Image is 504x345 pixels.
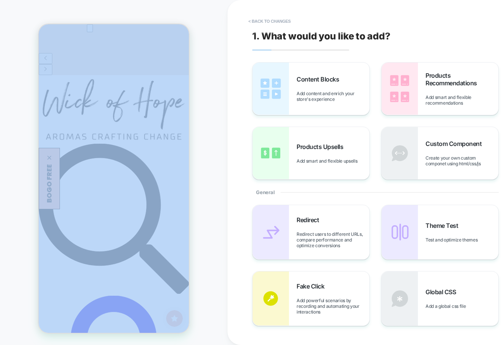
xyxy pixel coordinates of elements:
div: General [252,180,499,205]
span: Custom Component [425,140,485,147]
span: Add smart and flexible recommendations [425,94,498,106]
span: Products Upsells [297,143,347,151]
span: 1. What would you like to add? [252,30,390,42]
span: Fake Click [297,282,328,290]
span: Add smart and flexible upsells [297,158,361,164]
span: Add content and enrich your store's experience [297,91,369,102]
span: Create your own custom componet using html/css/js [425,155,498,166]
span: Add powerful scenarios by recording and automating your interactions [297,298,369,315]
iframe: Button to open loyalty program pop-up [127,286,144,303]
span: Content Blocks [297,75,343,83]
span: Global CSS [425,288,460,296]
span: Test and optimize themes [425,237,481,243]
span: Redirect users to different URLs, compare performance and optimize conversions [297,231,369,248]
span: Products Recommendations [425,72,498,87]
span: Theme Test [425,222,462,229]
button: < Back to changes [245,15,295,27]
span: Add a global css file [425,303,469,309]
span: Redirect [297,216,323,224]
